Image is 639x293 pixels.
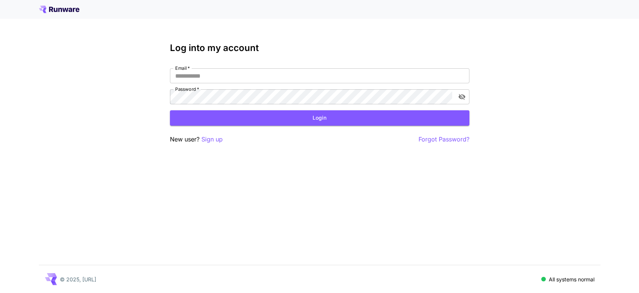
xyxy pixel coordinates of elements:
[60,275,96,283] p: © 2025, [URL]
[419,135,469,144] button: Forgot Password?
[170,135,223,144] p: New user?
[201,135,223,144] button: Sign up
[175,86,199,92] label: Password
[170,43,469,53] h3: Log into my account
[175,65,190,71] label: Email
[455,90,469,104] button: toggle password visibility
[549,275,594,283] p: All systems normal
[170,110,469,126] button: Login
